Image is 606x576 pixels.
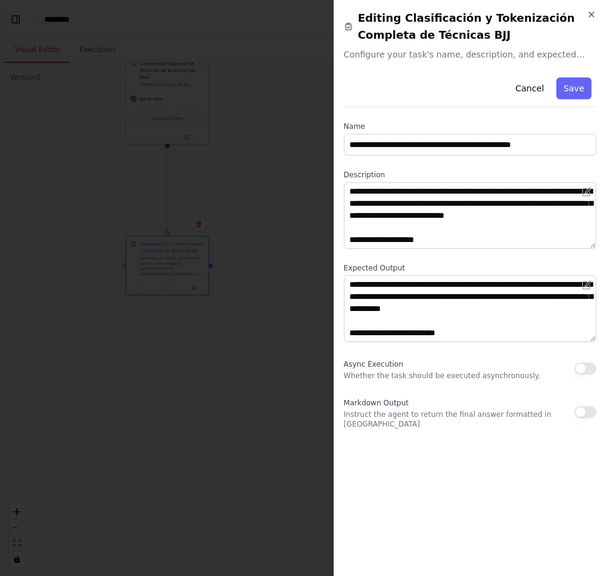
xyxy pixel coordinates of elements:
[344,360,403,368] span: Async Execution
[344,263,596,273] label: Expected Output
[344,410,575,429] p: Instruct the agent to return the final answer formatted in [GEOGRAPHIC_DATA]
[508,77,551,99] button: Cancel
[344,10,596,44] h2: Editing Clasificación y Tokenización Completa de Técnicas BJJ
[344,170,596,180] label: Description
[344,122,596,131] label: Name
[579,185,594,199] button: Open in editor
[344,371,541,381] p: Whether the task should be executed asynchronously.
[556,77,591,99] button: Save
[344,48,596,61] span: Configure your task's name, description, and expected output.
[579,278,594,292] button: Open in editor
[344,399,409,407] span: Markdown Output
